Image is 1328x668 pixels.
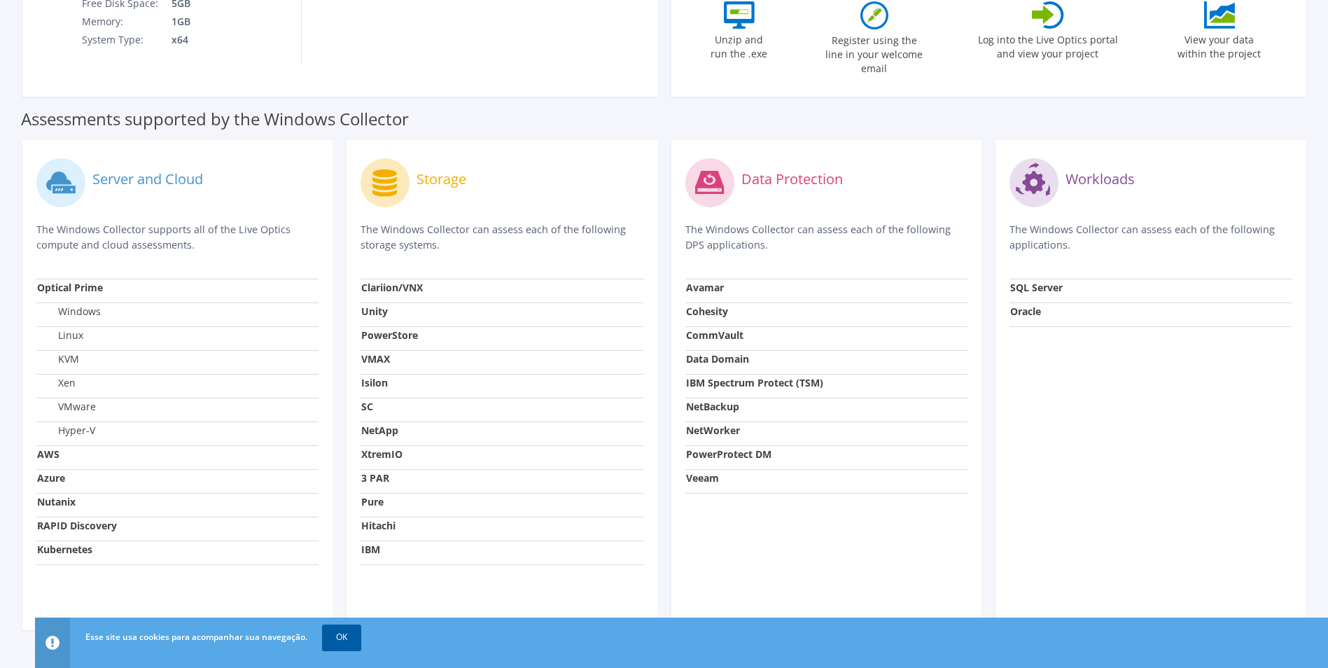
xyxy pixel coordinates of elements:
strong: SQL Server [1010,281,1063,294]
label: Register using the line in your welcome email [822,29,927,76]
strong: Isilon [361,376,388,389]
td: Memory: [81,13,161,31]
label: Unzip and run the .exe [707,29,771,61]
label: Server and Cloud [92,172,203,186]
label: View your data within the project [1169,29,1270,61]
strong: Kubernetes [37,543,92,556]
label: VMware [37,400,96,414]
strong: PowerProtect DM [686,447,771,461]
strong: Hitachi [361,519,396,532]
label: Log into the Live Optics portal and view your project [977,29,1119,61]
p: The Windows Collector can assess each of the following applications. [1009,222,1292,253]
p: The Windows Collector can assess each of the following storage systems. [361,222,643,253]
label: Workloads [1065,172,1135,186]
label: Linux [37,328,83,342]
label: Hyper-V [37,424,95,438]
strong: 3 PAR [361,471,389,485]
strong: NetBackup [686,400,739,413]
strong: Nutanix [37,495,76,508]
strong: Azure [37,471,65,485]
strong: CommVault [686,328,743,342]
strong: IBM [361,543,380,556]
p: The Windows Collector supports all of the Live Optics compute and cloud assessments. [36,222,319,253]
strong: Oracle [1010,305,1041,318]
strong: VMAX [361,352,390,366]
strong: NetWorker [686,424,740,437]
td: 1GB [161,13,260,31]
label: Storage [417,172,466,186]
label: Xen [37,376,76,390]
label: KVM [37,352,79,366]
strong: Veeam [686,471,719,485]
strong: RAPID Discovery [37,519,117,532]
td: x64 [161,31,260,49]
strong: PowerStore [361,328,418,342]
p: The Windows Collector can assess each of the following DPS applications. [685,222,967,253]
strong: Clariion/VNX [361,281,423,294]
strong: Data Domain [686,352,749,366]
td: System Type: [81,31,161,49]
label: Data Protection [741,172,843,186]
strong: IBM Spectrum Protect (TSM) [686,376,823,389]
strong: Avamar [686,281,724,294]
strong: Cohesity [686,305,728,318]
label: Windows [37,305,101,319]
strong: SC [361,400,373,413]
strong: XtremIO [361,447,403,461]
strong: Optical Prime [37,281,103,294]
label: Assessments supported by the Windows Collector [21,112,409,126]
a: OK [322,625,361,650]
span: Esse site usa cookies para acompanhar sua navegação. [85,631,307,643]
strong: Pure [361,495,384,508]
strong: NetApp [361,424,398,437]
strong: Unity [361,305,388,318]
strong: AWS [37,447,60,461]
